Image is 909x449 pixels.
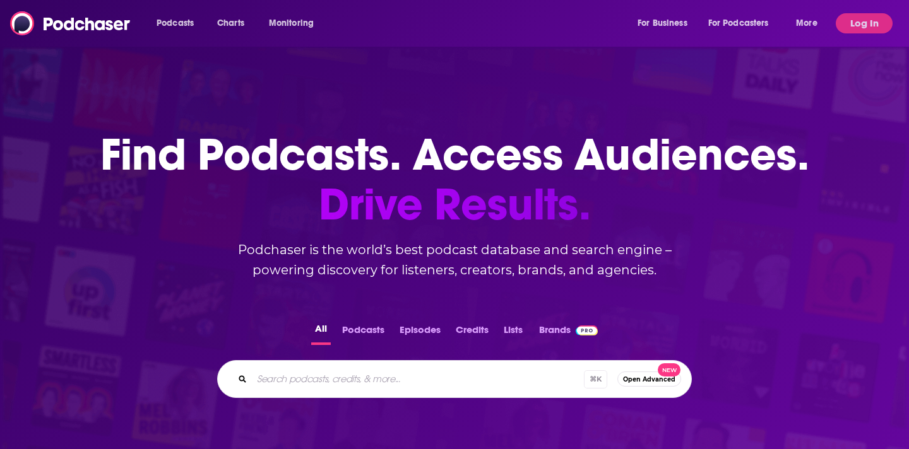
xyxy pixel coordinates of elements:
button: Episodes [396,320,444,345]
h1: Find Podcasts. Access Audiences. [100,130,809,230]
span: More [796,15,817,32]
h2: Podchaser is the world’s best podcast database and search engine – powering discovery for listene... [202,240,707,280]
button: Log In [836,13,893,33]
button: open menu [629,13,703,33]
span: For Podcasters [708,15,769,32]
button: Open AdvancedNew [617,371,681,387]
button: open menu [148,13,210,33]
span: For Business [638,15,687,32]
button: open menu [787,13,833,33]
button: open menu [260,13,330,33]
button: Podcasts [338,320,388,345]
span: ⌘ K [584,370,607,388]
span: Drive Results. [100,180,809,230]
button: All [311,320,331,345]
span: New [658,363,680,376]
a: BrandsPodchaser Pro [539,320,598,345]
img: Podchaser - Follow, Share and Rate Podcasts [10,11,131,35]
span: Podcasts [157,15,194,32]
span: Monitoring [269,15,314,32]
input: Search podcasts, credits, & more... [252,369,584,389]
div: Search podcasts, credits, & more... [217,360,692,398]
span: Open Advanced [623,376,675,383]
button: Credits [452,320,492,345]
a: Charts [209,13,252,33]
span: Charts [217,15,244,32]
button: Lists [500,320,526,345]
button: open menu [700,13,787,33]
img: Podchaser Pro [576,325,598,335]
